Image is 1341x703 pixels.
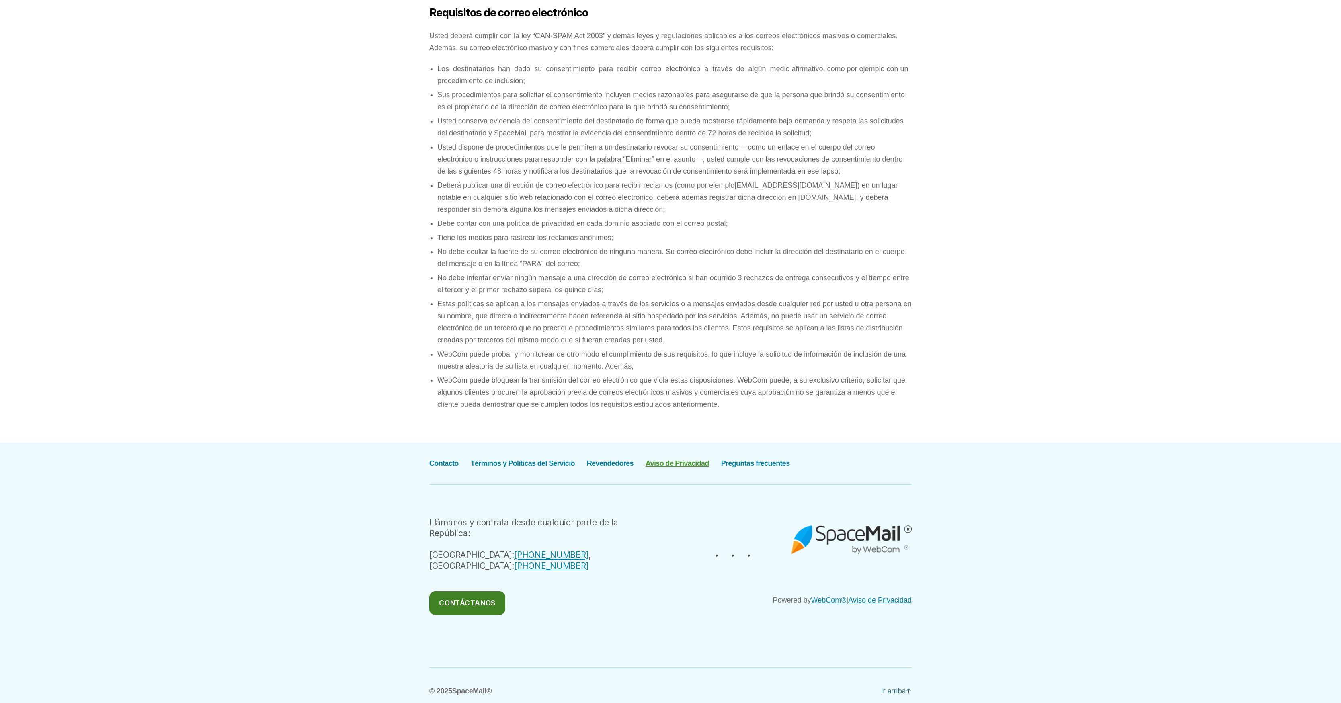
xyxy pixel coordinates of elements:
[848,596,912,604] a: Aviso de Privacidad
[791,518,912,554] img: spacemail
[437,217,912,230] li: Debe contar con una política de privacidad en cada dominio asociado con el correo postal;
[514,550,588,560] a: [PHONE_NUMBER]
[721,459,790,467] a: Preguntas frecuentes
[514,561,588,571] a: [PHONE_NUMBER]
[437,246,912,270] li: No debe ocultar la fuente de su correo electrónico de ninguna manera. Su correo electrónico debe ...
[881,686,912,697] a: Ir arriba
[452,687,492,695] a: SpaceMail®
[683,594,912,606] p: Powered by |
[437,89,912,113] li: Sus procedimientos para solicitar el consentimiento incluyen medios razonables para asegurarse de...
[429,30,912,54] p: Usted deberá cumplir con la ley “CAN-SPAM Act 2003” y demás leyes y regulaciones aplicables a los...
[429,457,789,469] nav: Pie de página
[646,459,709,467] a: Aviso de Privacidad
[429,517,658,571] div: Llámanos y contrata desde cualquier parte de la República: [GEOGRAPHIC_DATA]: , [GEOGRAPHIC_DATA]:
[437,141,912,177] li: Usted dispone de procedimientos que le permiten a un destinatario revocar su consentimiento —como...
[429,685,492,697] p: © 2025
[811,596,847,604] a: WebCom®
[437,179,912,215] li: Deberá publicar una dirección de correo electrónico para recibir reclamos (como por ejemplo [EMAI...
[437,115,912,139] li: Usted conserva evidencia del consentimiento del destinatario de forma que pueda mostrarse rápidam...
[437,63,912,87] li: Los destinatarios han dado su consentimiento para recibir correo electrónico a través de algún me...
[429,6,588,19] strong: Requisitos de correo electrónico
[437,298,912,346] li: Estas políticas se aplican a los mensajes enviados a través de los servicios o a mensajes enviado...
[437,374,912,410] li: WebCom puede bloquear la transmisión del correo electrónico que viola estas disposiciones. WebCom...
[429,459,459,467] a: Contacto
[437,272,912,296] li: No debe intentar enviar ningún mensaje a una dirección de correo electrónico si han ocurrido 3 re...
[587,459,634,467] a: Revendedores
[471,459,575,467] a: Términos y Políticas del Servicio
[437,232,912,244] li: Tiene los medios para rastrear los reclamos anónimos;
[437,348,912,372] li: WebCom puede probar y monitorear de otro modo el cumplimiento de sus requisitos, lo que incluye l...
[429,591,505,615] a: Contáctanos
